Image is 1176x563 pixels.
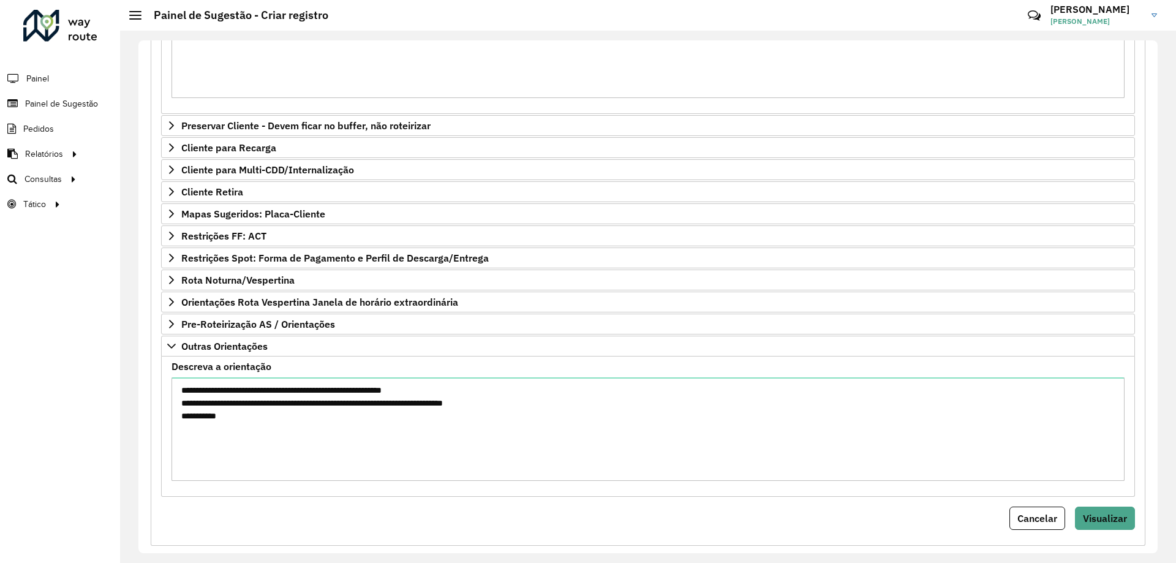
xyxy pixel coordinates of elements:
[181,209,325,219] span: Mapas Sugeridos: Placa-Cliente
[26,72,49,85] span: Painel
[23,198,46,211] span: Tático
[161,203,1135,224] a: Mapas Sugeridos: Placa-Cliente
[1050,4,1142,15] h3: [PERSON_NAME]
[181,231,266,241] span: Restrições FF: ACT
[181,143,276,153] span: Cliente para Recarga
[161,292,1135,312] a: Orientações Rota Vespertina Janela de horário extraordinária
[1021,2,1047,29] a: Contato Rápido
[24,173,62,186] span: Consultas
[171,359,271,374] label: Descreva a orientação
[161,181,1135,202] a: Cliente Retira
[181,341,268,351] span: Outras Orientações
[181,297,458,307] span: Orientações Rota Vespertina Janela de horário extraordinária
[161,137,1135,158] a: Cliente para Recarga
[181,319,335,329] span: Pre-Roteirização AS / Orientações
[181,121,431,130] span: Preservar Cliente - Devem ficar no buffer, não roteirizar
[161,115,1135,136] a: Preservar Cliente - Devem ficar no buffer, não roteirizar
[161,159,1135,180] a: Cliente para Multi-CDD/Internalização
[161,270,1135,290] a: Rota Noturna/Vespertina
[1017,512,1057,524] span: Cancelar
[181,275,295,285] span: Rota Noturna/Vespertina
[1075,507,1135,530] button: Visualizar
[23,123,54,135] span: Pedidos
[141,9,328,22] h2: Painel de Sugestão - Criar registro
[1009,507,1065,530] button: Cancelar
[161,225,1135,246] a: Restrições FF: ACT
[161,357,1135,497] div: Outras Orientações
[161,314,1135,334] a: Pre-Roteirização AS / Orientações
[1050,16,1142,27] span: [PERSON_NAME]
[181,253,489,263] span: Restrições Spot: Forma de Pagamento e Perfil de Descarga/Entrega
[25,148,63,161] span: Relatórios
[161,336,1135,357] a: Outras Orientações
[161,247,1135,268] a: Restrições Spot: Forma de Pagamento e Perfil de Descarga/Entrega
[181,187,243,197] span: Cliente Retira
[181,165,354,175] span: Cliente para Multi-CDD/Internalização
[1083,512,1127,524] span: Visualizar
[25,97,98,110] span: Painel de Sugestão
